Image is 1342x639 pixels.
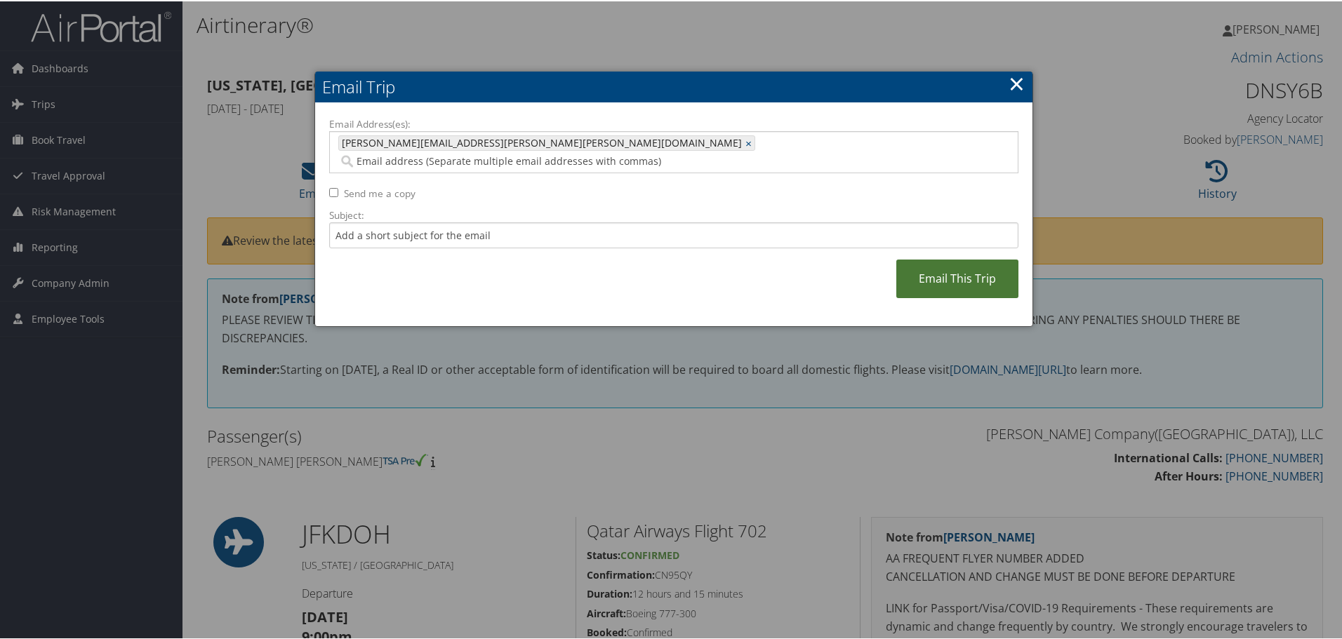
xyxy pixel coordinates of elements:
[329,116,1018,130] label: Email Address(es):
[1009,68,1025,96] a: ×
[896,258,1018,297] a: Email This Trip
[338,153,836,167] input: Email address (Separate multiple email addresses with commas)
[329,221,1018,247] input: Add a short subject for the email
[339,135,742,149] span: [PERSON_NAME][EMAIL_ADDRESS][PERSON_NAME][PERSON_NAME][DOMAIN_NAME]
[344,185,416,199] label: Send me a copy
[315,70,1032,101] h2: Email Trip
[745,135,755,149] a: ×
[329,207,1018,221] label: Subject:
